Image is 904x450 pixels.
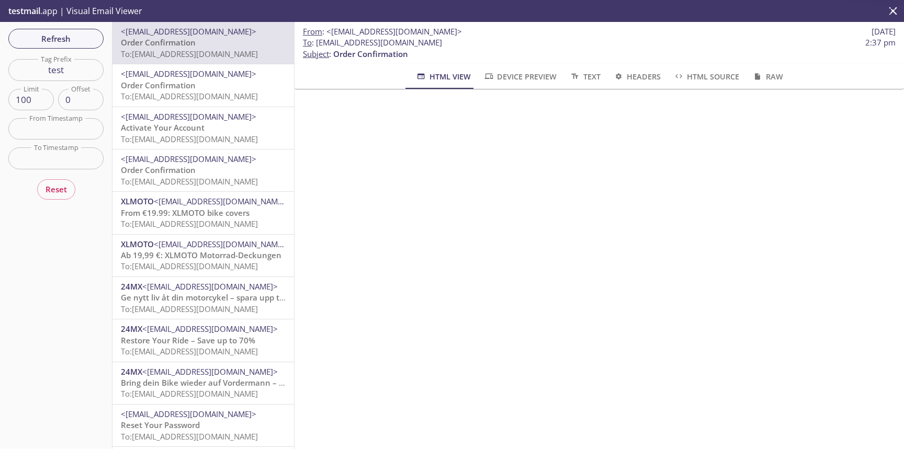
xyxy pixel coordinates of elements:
[8,5,40,17] span: testmail
[121,420,200,430] span: Reset Your Password
[121,239,154,249] span: XLMOTO
[112,149,294,191] div: <[EMAIL_ADDRESS][DOMAIN_NAME]>Order ConfirmationTo:[EMAIL_ADDRESS][DOMAIN_NAME]
[112,64,294,106] div: <[EMAIL_ADDRESS][DOMAIN_NAME]>Order ConfirmationTo:[EMAIL_ADDRESS][DOMAIN_NAME]
[303,49,329,59] span: Subject
[121,250,281,260] span: Ab 19,99 €: XLMOTO Motorrad-Deckungen
[121,346,258,356] span: To: [EMAIL_ADDRESS][DOMAIN_NAME]
[872,26,896,37] span: [DATE]
[569,70,600,83] span: Text
[37,179,75,199] button: Reset
[121,388,258,399] span: To: [EMAIL_ADDRESS][DOMAIN_NAME]
[121,91,258,101] span: To: [EMAIL_ADDRESS][DOMAIN_NAME]
[154,239,289,249] span: <[EMAIL_ADDRESS][DOMAIN_NAME]>
[142,324,278,334] span: <[EMAIL_ADDRESS][DOMAIN_NAME]>
[333,49,408,59] span: Order Confirmation
[112,192,294,234] div: XLMOTO<[EMAIL_ADDRESS][DOMAIN_NAME]>From €19.99: XLMOTO bike coversTo:[EMAIL_ADDRESS][DOMAIN_NAME]
[121,218,258,229] span: To: [EMAIL_ADDRESS][DOMAIN_NAME]
[112,405,294,446] div: <[EMAIL_ADDRESS][DOMAIN_NAME]>Reset Your PasswordTo:[EMAIL_ADDRESS][DOMAIN_NAME]
[112,362,294,404] div: 24MX<[EMAIL_ADDRESS][DOMAIN_NAME]>Bring dein Bike wieder auf Vordermann – Spare bis zu 70%To:[EMA...
[46,182,67,196] span: Reset
[112,235,294,276] div: XLMOTO<[EMAIL_ADDRESS][DOMAIN_NAME]>Ab 19,99 €: XLMOTO Motorrad-DeckungenTo:[EMAIL_ADDRESS][DOMAI...
[8,29,104,49] button: Refresh
[121,49,258,59] span: To: [EMAIL_ADDRESS][DOMAIN_NAME]
[112,277,294,319] div: 24MX<[EMAIL_ADDRESS][DOMAIN_NAME]>Ge nytt liv åt din motorcykel – spara upp till 70%To:[EMAIL_ADD...
[121,68,256,79] span: <[EMAIL_ADDRESS][DOMAIN_NAME]>
[121,37,196,48] span: Order Confirmation
[112,22,294,64] div: <[EMAIL_ADDRESS][DOMAIN_NAME]>Order ConfirmationTo:[EMAIL_ADDRESS][DOMAIN_NAME]
[303,26,462,37] span: :
[121,207,250,218] span: From €19.99: XLMOTO bike covers
[303,37,442,48] span: : [EMAIL_ADDRESS][DOMAIN_NAME]
[752,70,783,83] span: Raw
[121,122,205,133] span: Activate Your Account
[303,37,896,60] p: :
[613,70,661,83] span: Headers
[121,335,255,345] span: Restore Your Ride – Save up to 70%
[121,165,196,175] span: Order Confirmation
[121,176,258,187] span: To: [EMAIL_ADDRESS][DOMAIN_NAME]
[121,261,258,271] span: To: [EMAIL_ADDRESS][DOMAIN_NAME]
[112,107,294,149] div: <[EMAIL_ADDRESS][DOMAIN_NAME]>Activate Your AccountTo:[EMAIL_ADDRESS][DOMAIN_NAME]
[121,324,142,334] span: 24MX
[415,70,470,83] span: HTML View
[154,196,289,206] span: <[EMAIL_ADDRESS][DOMAIN_NAME]>
[121,366,142,377] span: 24MX
[303,26,322,37] span: From
[483,70,557,83] span: Device Preview
[121,134,258,144] span: To: [EMAIL_ADDRESS][DOMAIN_NAME]
[865,37,896,48] span: 2:37 pm
[112,319,294,361] div: 24MX<[EMAIL_ADDRESS][DOMAIN_NAME]>Restore Your Ride – Save up to 70%To:[EMAIL_ADDRESS][DOMAIN_NAME]
[303,37,312,48] span: To
[121,111,256,122] span: <[EMAIL_ADDRESS][DOMAIN_NAME]>
[326,26,462,37] span: <[EMAIL_ADDRESS][DOMAIN_NAME]>
[121,377,342,388] span: Bring dein Bike wieder auf Vordermann – Spare bis zu 70%
[121,154,256,164] span: <[EMAIL_ADDRESS][DOMAIN_NAME]>
[121,292,304,303] span: Ge nytt liv åt din motorcykel – spara upp till 70%
[121,196,154,206] span: XLMOTO
[121,304,258,314] span: To: [EMAIL_ADDRESS][DOMAIN_NAME]
[121,281,142,292] span: 24MX
[121,26,256,37] span: <[EMAIL_ADDRESS][DOMAIN_NAME]>
[17,32,95,45] span: Refresh
[121,409,256,419] span: <[EMAIL_ADDRESS][DOMAIN_NAME]>
[673,70,739,83] span: HTML Source
[142,366,278,377] span: <[EMAIL_ADDRESS][DOMAIN_NAME]>
[121,431,258,442] span: To: [EMAIL_ADDRESS][DOMAIN_NAME]
[121,80,196,90] span: Order Confirmation
[142,281,278,292] span: <[EMAIL_ADDRESS][DOMAIN_NAME]>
